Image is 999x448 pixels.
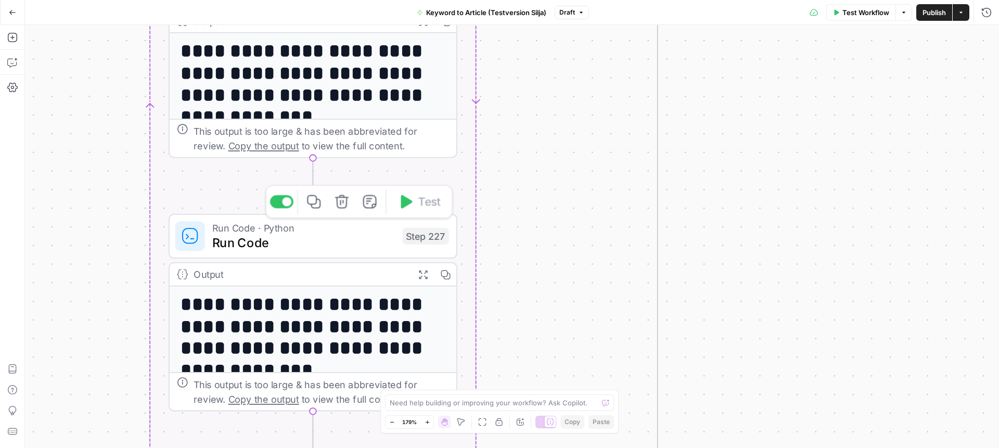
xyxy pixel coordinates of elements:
[194,377,449,406] div: This output is too large & has been abbreviated for review. to view the full content.
[842,7,889,18] span: Test Workflow
[916,4,952,21] button: Publish
[194,14,406,29] div: Output
[212,220,395,235] span: Run Code · Python
[826,4,895,21] button: Test Workflow
[212,234,395,252] span: Run Code
[228,140,299,151] span: Copy the output
[923,7,946,18] span: Publish
[390,189,448,214] button: Test
[402,418,417,426] span: 179%
[565,417,580,427] span: Copy
[411,4,553,21] button: Keyword to Article (Testversion Silja)
[426,7,546,18] span: Keyword to Article (Testversion Silja)
[593,417,610,427] span: Paste
[418,194,441,210] span: Test
[555,6,589,19] button: Draft
[560,415,584,429] button: Copy
[194,267,406,282] div: Output
[559,8,575,17] span: Draft
[228,393,299,404] span: Copy the output
[588,415,614,429] button: Paste
[402,228,449,245] div: Step 227
[194,123,449,153] div: This output is too large & has been abbreviated for review. to view the full content.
